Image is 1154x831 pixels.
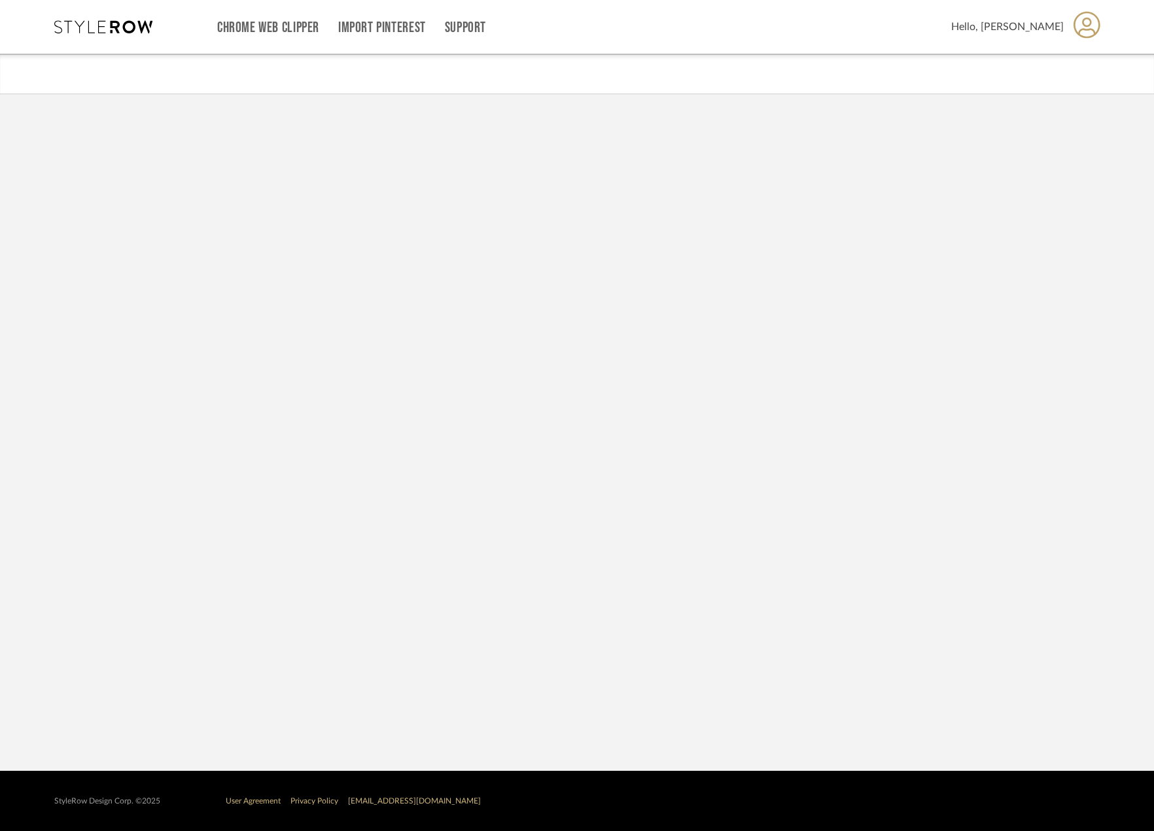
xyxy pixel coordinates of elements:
span: Hello, [PERSON_NAME] [951,19,1064,35]
a: Support [445,22,486,33]
a: Chrome Web Clipper [217,22,319,33]
a: Import Pinterest [338,22,426,33]
a: User Agreement [226,797,281,805]
a: [EMAIL_ADDRESS][DOMAIN_NAME] [348,797,481,805]
a: Privacy Policy [290,797,338,805]
div: StyleRow Design Corp. ©2025 [54,796,160,806]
